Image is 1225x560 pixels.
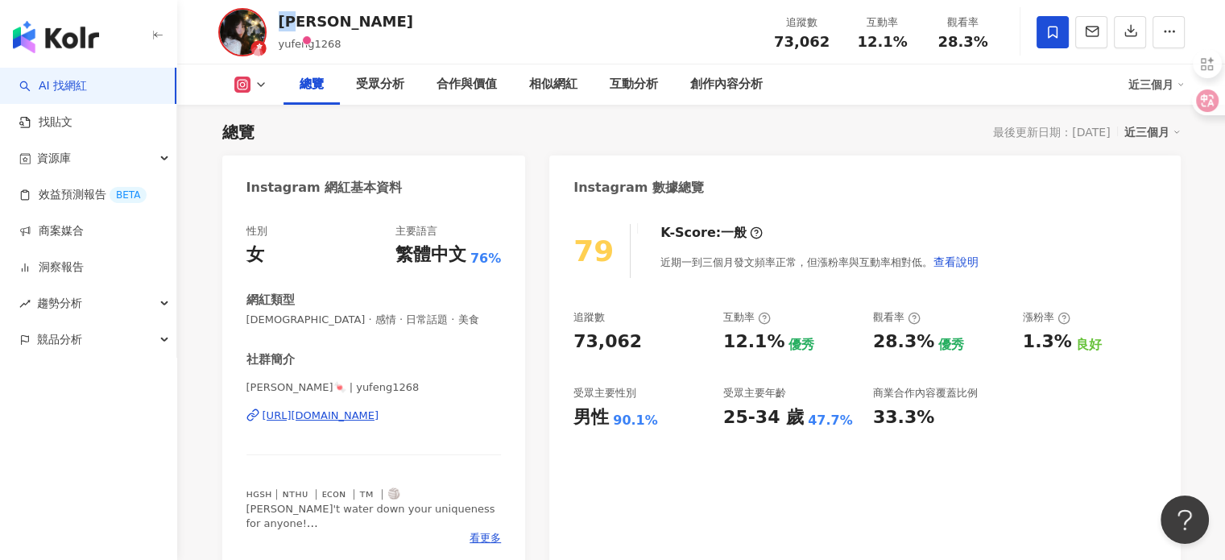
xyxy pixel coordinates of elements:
[19,223,84,239] a: 商案媒合
[263,409,379,423] div: [URL][DOMAIN_NAME]
[13,21,99,53] img: logo
[573,386,636,400] div: 受眾主要性別
[772,15,833,31] div: 追蹤數
[37,140,71,176] span: 資源庫
[938,336,964,354] div: 優秀
[721,224,747,242] div: 一般
[246,313,502,327] span: [DEMOGRAPHIC_DATA] · 感情 · 日常話題 · 美食
[774,33,830,50] span: 73,062
[37,321,82,358] span: 競品分析
[1161,496,1209,544] iframe: Help Scout Beacon - Open
[437,75,497,94] div: 合作與價值
[723,330,784,355] div: 12.1%
[470,531,501,545] span: 看更多
[37,285,82,321] span: 趨勢分析
[873,386,978,400] div: 商業合作內容覆蓋比例
[933,255,979,268] span: 查看說明
[1124,122,1181,143] div: 近三個月
[573,234,614,268] div: 79
[19,259,84,276] a: 洞察報告
[573,179,704,197] div: Instagram 數據總覽
[852,15,913,31] div: 互動率
[246,224,267,239] div: 性別
[218,8,267,56] img: KOL Avatar
[246,351,295,368] div: 社群簡介
[300,75,324,94] div: 總覽
[279,38,341,50] span: yufeng1268
[573,330,642,355] div: 73,062
[222,121,255,143] div: 總覽
[246,243,264,268] div: 女
[395,224,437,239] div: 主要語言
[470,250,501,268] span: 76%
[1023,310,1070,325] div: 漲粉率
[788,336,814,354] div: 優秀
[723,310,771,325] div: 互動率
[19,78,87,94] a: searchAI 找網紅
[873,310,921,325] div: 觀看率
[808,412,853,429] div: 47.7%
[246,179,403,197] div: Instagram 網紅基本資料
[356,75,404,94] div: 受眾分析
[857,34,907,50] span: 12.1%
[660,224,763,242] div: K-Score :
[933,15,994,31] div: 觀看率
[1076,336,1102,354] div: 良好
[613,412,658,429] div: 90.1%
[723,386,786,400] div: 受眾主要年齡
[690,75,763,94] div: 創作內容分析
[1128,72,1185,97] div: 近三個月
[993,126,1110,139] div: 最後更新日期：[DATE]
[19,187,147,203] a: 效益預測報告BETA
[246,292,295,309] div: 網紅類型
[873,330,934,355] div: 28.3%
[660,246,979,278] div: 近期一到三個月發文頻率正常，但漲粉率與互動率相對低。
[573,310,605,325] div: 追蹤數
[610,75,658,94] div: 互動分析
[246,409,502,423] a: [URL][DOMAIN_NAME]
[937,34,987,50] span: 28.3%
[933,246,979,278] button: 查看說明
[279,11,413,31] div: [PERSON_NAME]
[723,405,804,430] div: 25-34 歲
[873,405,934,430] div: 33.3%
[395,243,466,268] div: 繁體中文
[529,75,577,94] div: 相似網紅
[1023,330,1072,355] div: 1.3%
[19,114,72,131] a: 找貼文
[19,298,31,309] span: rise
[246,380,502,395] span: [PERSON_NAME]🍬 | yufeng1268
[573,405,609,430] div: 男性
